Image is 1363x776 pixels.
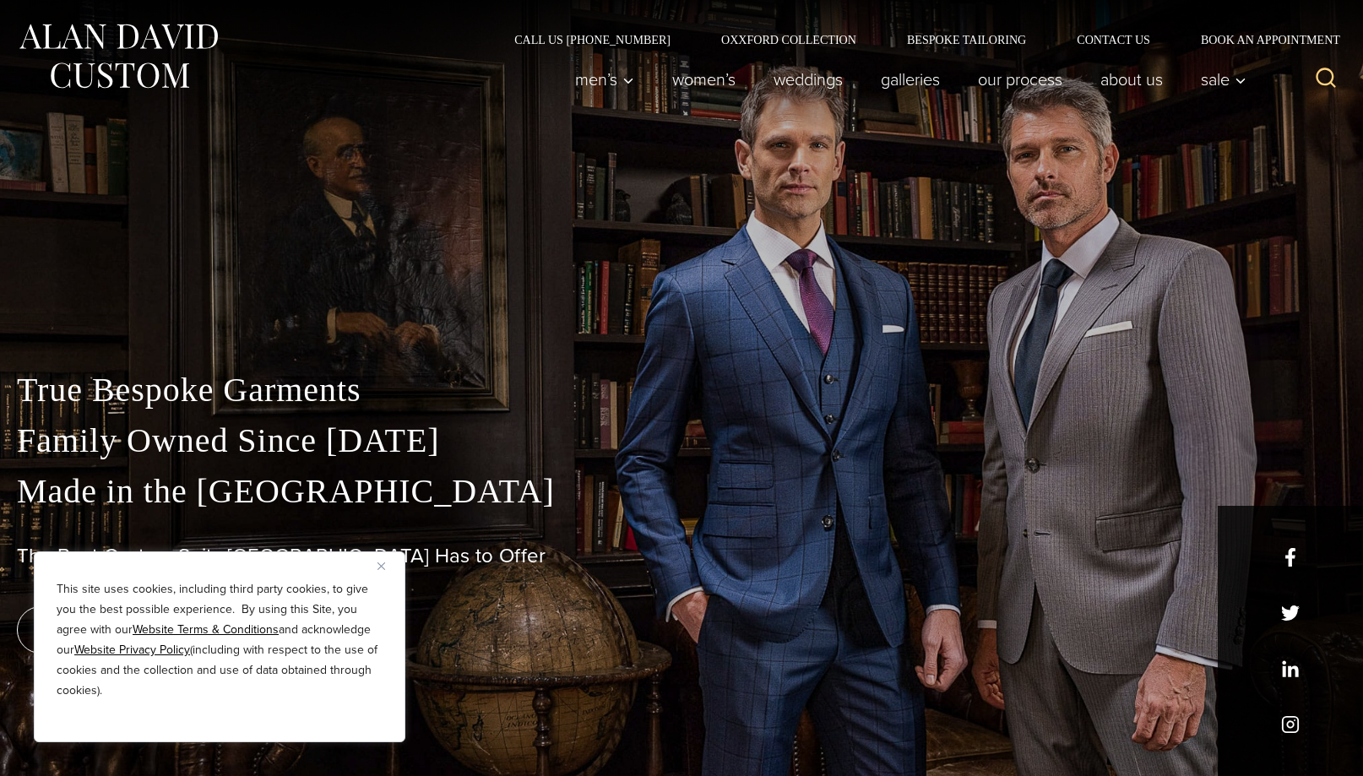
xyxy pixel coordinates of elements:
[489,34,696,46] a: Call Us [PHONE_NUMBER]
[17,544,1346,568] h1: The Best Custom Suits [GEOGRAPHIC_DATA] Has to Offer
[489,34,1346,46] nav: Secondary Navigation
[882,34,1051,46] a: Bespoke Tailoring
[377,556,398,576] button: Close
[575,71,634,88] span: Men’s
[1306,59,1346,100] button: View Search Form
[17,365,1346,517] p: True Bespoke Garments Family Owned Since [DATE] Made in the [GEOGRAPHIC_DATA]
[557,62,1256,96] nav: Primary Navigation
[696,34,882,46] a: Oxxford Collection
[1201,71,1246,88] span: Sale
[755,62,862,96] a: weddings
[17,19,220,94] img: Alan David Custom
[862,62,959,96] a: Galleries
[377,562,385,570] img: Close
[1051,34,1176,46] a: Contact Us
[654,62,755,96] a: Women’s
[57,579,383,701] p: This site uses cookies, including third party cookies, to give you the best possible experience. ...
[1176,34,1346,46] a: Book an Appointment
[133,621,279,638] a: Website Terms & Conditions
[17,606,253,654] a: book an appointment
[74,641,190,659] a: Website Privacy Policy
[1082,62,1182,96] a: About Us
[959,62,1082,96] a: Our Process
